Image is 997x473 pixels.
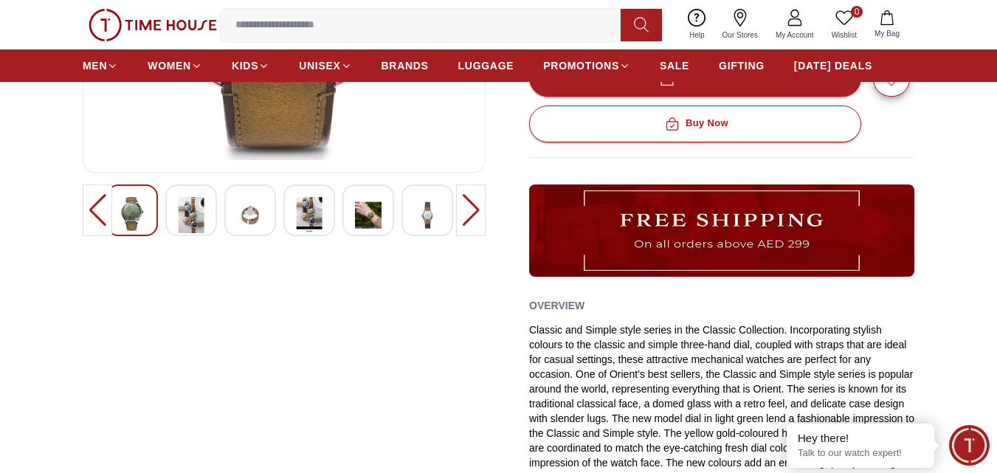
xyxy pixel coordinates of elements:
a: KIDS [232,52,269,79]
div: Hey there! [798,431,923,446]
span: MEN [83,58,107,73]
span: SALE [660,58,689,73]
p: Talk to our watch expert! [798,447,923,460]
span: Our Stores [717,30,764,41]
a: [DATE] DEALS [794,52,872,79]
a: SALE [660,52,689,79]
span: My Bag [869,28,905,39]
a: PROMOTIONS [543,52,630,79]
span: [DATE] DEALS [794,58,872,73]
img: ORIENT Men's Analog Green Dial Watch - OW-RA-AC0P01E00C [237,197,263,233]
img: ... [529,184,914,277]
img: ORIENT Men's Analog Green Dial Watch - OW-RA-AC0P01E00C [119,197,145,231]
a: LUGGAGE [458,52,514,79]
div: Chat Widget [949,425,990,466]
img: ORIENT Men's Analog Green Dial Watch - OW-RA-AC0P01E00C [296,197,322,233]
span: LUGGAGE [458,58,514,73]
span: 0 [851,6,863,18]
span: Wishlist [826,30,863,41]
span: KIDS [232,58,258,73]
span: WOMEN [148,58,191,73]
span: GIFTING [719,58,765,73]
div: Buy Now [662,115,728,132]
span: PROMOTIONS [543,58,619,73]
img: ORIENT Men's Analog Green Dial Watch - OW-RA-AC0P01E00C [178,197,204,233]
button: Buy Now [529,106,861,142]
span: My Account [770,30,820,41]
img: ORIENT Men's Analog Green Dial Watch - OW-RA-AC0P01E00C [355,197,382,233]
a: 0Wishlist [823,6,866,44]
button: My Bag [866,7,908,42]
img: ... [89,9,217,41]
a: Help [680,6,714,44]
a: UNISEX [299,52,351,79]
span: BRANDS [382,58,429,73]
a: Our Stores [714,6,767,44]
span: Help [683,30,711,41]
a: GIFTING [719,52,765,79]
h2: Overview [529,294,584,317]
span: UNISEX [299,58,340,73]
a: BRANDS [382,52,429,79]
a: MEN [83,52,118,79]
a: WOMEN [148,52,202,79]
img: ORIENT Men's Analog Green Dial Watch - OW-RA-AC0P01E00C [414,197,441,233]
